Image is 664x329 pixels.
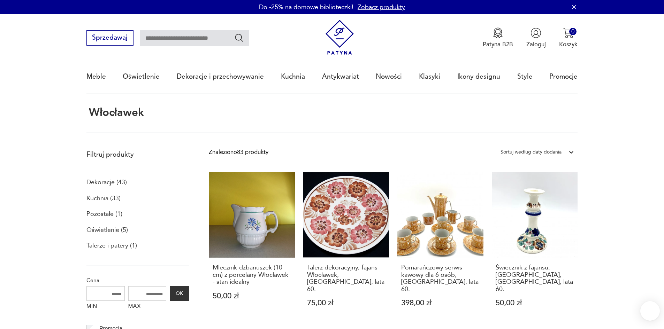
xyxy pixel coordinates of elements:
[501,148,562,157] div: Sortuj według daty dodania
[86,208,122,220] a: Pozostałe (1)
[559,40,578,48] p: Koszyk
[493,28,503,38] img: Ikona medalu
[376,61,402,93] a: Nowości
[526,28,546,48] button: Zaloguj
[307,264,386,293] h3: Talerz dekoracyjny, fajans Włocławek, [GEOGRAPHIC_DATA], lata 60.
[86,36,133,41] a: Sprzedawaj
[213,264,291,285] h3: Mlecznik-dzbanuszek (10 cm) z porcelany Włocławek - stan idealny
[517,61,533,93] a: Style
[177,61,264,93] a: Dekoracje i przechowywanie
[640,301,660,321] iframe: Smartsupp widget button
[549,61,578,93] a: Promocje
[401,264,480,293] h3: Pomarańczowy serwis kawowy dla 6 osób, [GEOGRAPHIC_DATA], lata 60.
[170,286,189,301] button: OK
[492,172,578,323] a: Świecznik z fajansu, Włocławek, Polska, lata 60.Świecznik z fajansu, [GEOGRAPHIC_DATA], [GEOGRAPH...
[496,264,574,293] h3: Świecznik z fajansu, [GEOGRAPHIC_DATA], [GEOGRAPHIC_DATA], lata 60.
[86,193,121,204] a: Kuchnia (33)
[307,299,386,307] p: 75,00 zł
[322,61,359,93] a: Antykwariat
[86,240,137,252] a: Talerze i patery (1)
[209,172,295,323] a: Mlecznik-dzbanuszek (10 cm) z porcelany Włocławek - stan idealnyMlecznik-dzbanuszek (10 cm) z por...
[86,107,144,119] h1: Włocławek
[397,172,483,323] a: Pomarańczowy serwis kawowy dla 6 osób, Włocławek, lata 60.Pomarańczowy serwis kawowy dla 6 osób, ...
[86,301,125,314] label: MIN
[322,20,357,55] img: Patyna - sklep z meblami i dekoracjami vintage
[213,292,291,300] p: 50,00 zł
[281,61,305,93] a: Kuchnia
[483,28,513,48] button: Patyna B2B
[86,224,128,236] a: Oświetlenie (5)
[303,172,389,323] a: Talerz dekoracyjny, fajans Włocławek, Polska, lata 60.Talerz dekoracyjny, fajans Włocławek, [GEOG...
[483,28,513,48] a: Ikona medaluPatyna B2B
[358,3,405,11] a: Zobacz produkty
[234,33,244,43] button: Szukaj
[531,28,541,38] img: Ikonka użytkownika
[86,61,106,93] a: Meble
[457,61,500,93] a: Ikony designu
[86,30,133,46] button: Sprzedawaj
[419,61,440,93] a: Klasyki
[209,148,268,157] div: Znaleziono 83 produkty
[86,276,189,285] p: Cena
[401,299,480,307] p: 398,00 zł
[526,40,546,48] p: Zaloguj
[563,28,574,38] img: Ikona koszyka
[86,150,189,159] p: Filtruj produkty
[559,28,578,48] button: 0Koszyk
[259,3,353,11] p: Do -25% na domowe biblioteczki!
[483,40,513,48] p: Patyna B2B
[569,28,577,35] div: 0
[86,177,127,188] a: Dekoracje (43)
[128,301,167,314] label: MAX
[496,299,574,307] p: 50,00 zł
[123,61,160,93] a: Oświetlenie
